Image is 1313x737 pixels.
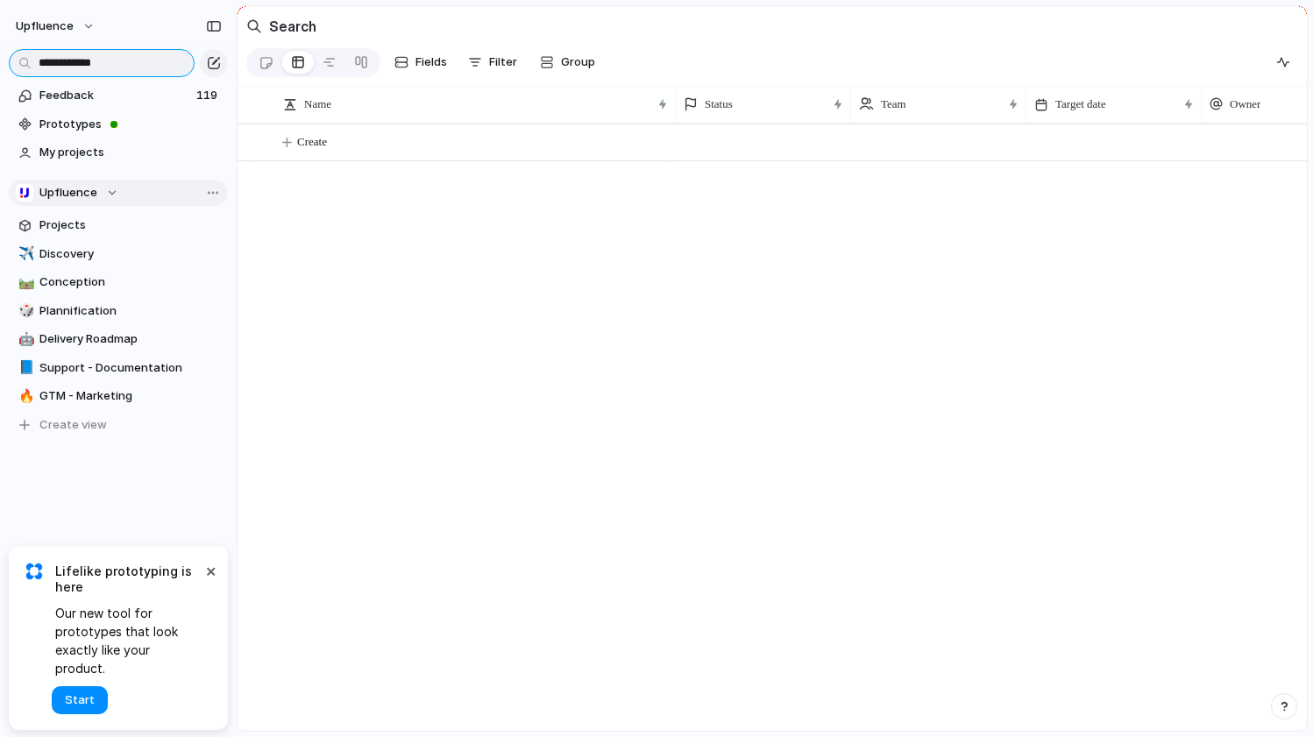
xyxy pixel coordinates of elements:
[39,216,222,234] span: Projects
[39,184,97,202] span: Upfluence
[9,241,228,267] a: ✈️Discovery
[16,302,33,320] button: 🎲
[39,330,222,348] span: Delivery Roadmap
[8,12,104,40] button: Upfluence
[9,355,228,381] a: 📘Support - Documentation
[881,96,906,113] span: Team
[1230,96,1260,113] span: Owner
[200,560,221,581] button: Dismiss
[16,273,33,291] button: 🛤️
[18,358,31,378] div: 📘
[55,563,202,595] span: Lifelike prototyping is here
[9,111,228,138] a: Prototypes
[9,383,228,409] a: 🔥GTM - Marketing
[9,180,228,206] button: Upfluence
[9,298,228,324] a: 🎲Plannification
[387,48,454,76] button: Fields
[16,245,33,263] button: ✈️
[18,386,31,407] div: 🔥
[39,144,222,161] span: My projects
[531,48,604,76] button: Group
[461,48,524,76] button: Filter
[297,133,327,151] span: Create
[9,139,228,166] a: My projects
[561,53,595,71] span: Group
[39,359,222,377] span: Support - Documentation
[9,212,228,238] a: Projects
[39,245,222,263] span: Discovery
[9,326,228,352] a: 🤖Delivery Roadmap
[1055,96,1106,113] span: Target date
[18,330,31,350] div: 🤖
[16,330,33,348] button: 🤖
[39,387,222,405] span: GTM - Marketing
[489,53,517,71] span: Filter
[18,273,31,293] div: 🛤️
[705,96,733,113] span: Status
[39,302,222,320] span: Plannification
[16,387,33,405] button: 🔥
[196,87,221,104] span: 119
[39,87,191,104] span: Feedback
[9,269,228,295] a: 🛤️Conception
[16,359,33,377] button: 📘
[269,16,316,37] h2: Search
[39,116,222,133] span: Prototypes
[52,686,108,714] button: Start
[65,691,95,709] span: Start
[18,301,31,321] div: 🎲
[415,53,447,71] span: Fields
[304,96,331,113] span: Name
[16,18,74,35] span: Upfluence
[9,412,228,438] button: Create view
[9,82,228,109] a: Feedback119
[39,416,107,434] span: Create view
[55,604,202,677] span: Our new tool for prototypes that look exactly like your product.
[39,273,222,291] span: Conception
[18,244,31,264] div: ✈️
